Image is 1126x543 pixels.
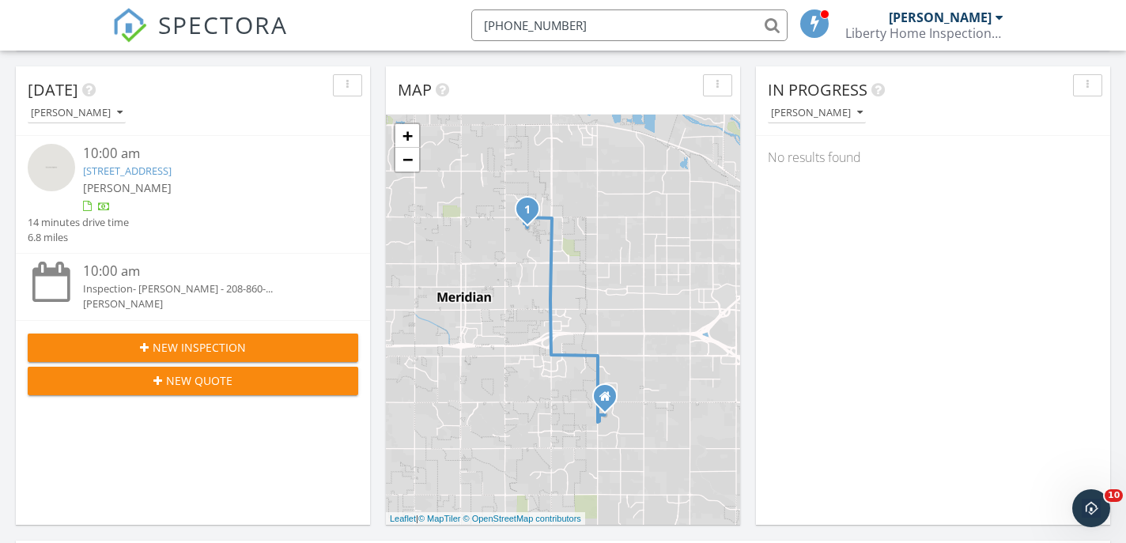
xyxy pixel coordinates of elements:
img: The Best Home Inspection Software - Spectora [112,8,147,43]
div: 6.8 miles [28,230,129,245]
a: Zoom in [395,124,419,148]
div: 11952 W. Deschutes Dr. , Boise ID 83709 [605,396,614,405]
div: Inspection- [PERSON_NAME] - 208-860-... [83,281,331,296]
div: 10:00 am [83,262,331,281]
div: [PERSON_NAME] [83,296,331,311]
img: streetview [28,144,75,191]
a: © MapTiler [418,514,461,523]
div: 10:00 am [83,144,331,164]
button: New Inspection [28,334,358,362]
span: [PERSON_NAME] [83,180,172,195]
div: 14 minutes drive time [28,215,129,230]
span: [DATE] [28,79,78,100]
a: Zoom out [395,148,419,172]
div: 2367 E Cougar Crk St, Meridian, ID 83646 [527,209,537,218]
div: [PERSON_NAME] [771,107,863,119]
span: In Progress [768,79,867,100]
div: [PERSON_NAME] [31,107,123,119]
span: SPECTORA [158,8,288,41]
button: [PERSON_NAME] [768,103,866,124]
input: Search everything... [471,9,788,41]
div: [PERSON_NAME] [889,9,992,25]
iframe: Intercom live chat [1072,489,1110,527]
button: New Quote [28,367,358,395]
i: 1 [524,205,531,216]
span: 10 [1105,489,1123,502]
button: [PERSON_NAME] [28,103,126,124]
a: © OpenStreetMap contributors [463,514,581,523]
span: New Inspection [153,339,246,356]
a: SPECTORA [112,21,288,55]
div: No results found [756,136,1110,179]
div: Liberty Home Inspection Services [845,25,1003,41]
a: 10:00 am [STREET_ADDRESS] [PERSON_NAME] 14 minutes drive time 6.8 miles [28,144,358,245]
span: New Quote [166,372,232,389]
div: | [386,512,585,526]
a: [STREET_ADDRESS] [83,164,172,178]
span: Map [398,79,432,100]
a: Leaflet [390,514,416,523]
